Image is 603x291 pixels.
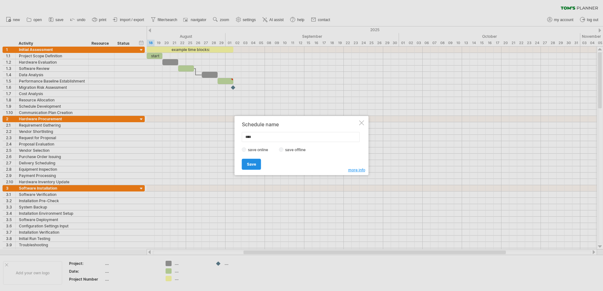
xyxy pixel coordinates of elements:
[246,147,273,152] label: save online
[348,168,365,172] span: more info
[284,147,311,152] label: save offline
[242,159,261,170] a: Save
[247,162,256,167] span: Save
[242,122,358,127] div: Schedule name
